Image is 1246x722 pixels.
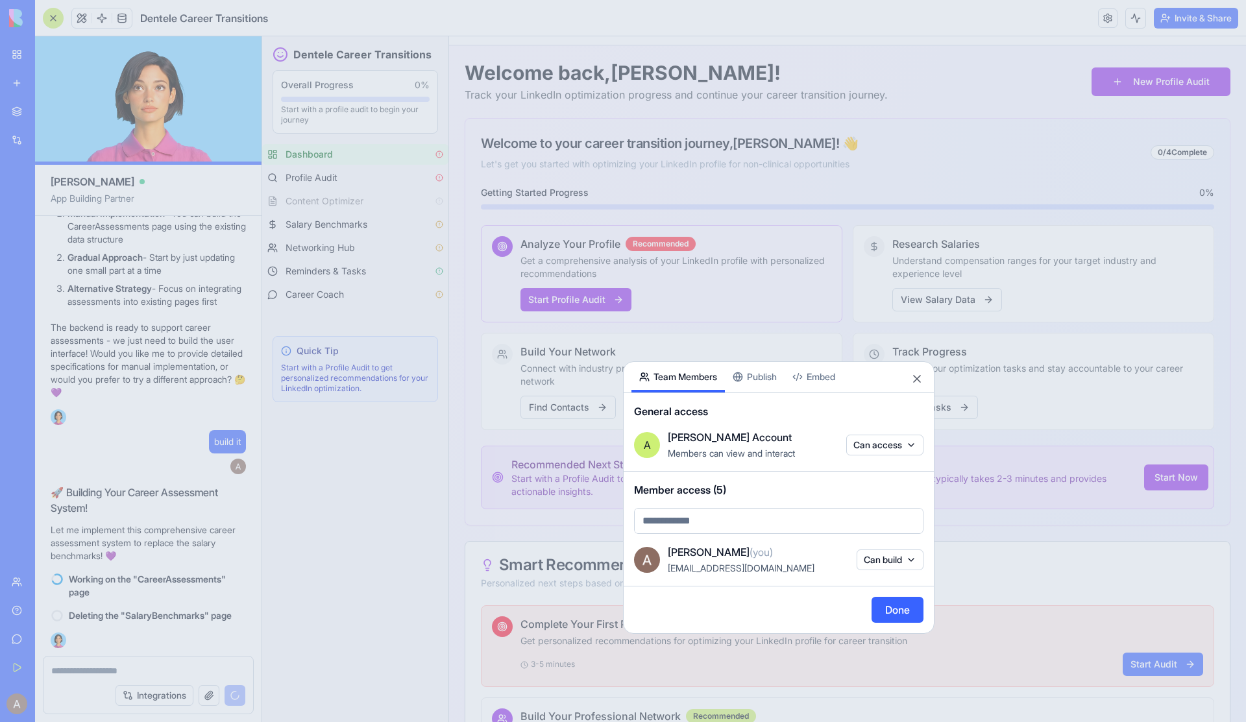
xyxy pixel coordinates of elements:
[630,256,740,269] a: View Salary Data
[872,597,923,623] button: Done
[630,326,941,352] p: Monitor your optimization tasks and stay accountable to your career goals
[258,307,354,323] h4: Build Your Network
[258,364,354,377] a: Find Contacts
[219,121,596,134] div: Let's get you started with optimizing your LinkedIn profile for non-clinical opportunities
[19,68,167,89] p: Start with a profile audit to begin your journey
[888,109,952,123] div: 0 / 4 Complete
[258,252,369,275] button: Start Profile Audit
[249,436,874,462] p: Start with a Profile Audit to get personalized recommendations for your LinkedIn optimization. Th...
[882,428,946,454] button: Start Now
[634,403,923,419] span: General access
[23,228,104,241] span: Reminders & Tasks
[725,362,785,392] button: Publish
[258,623,313,633] span: 3-5 minutes
[644,437,651,453] span: A
[34,308,77,321] span: Quick Tip
[258,580,419,596] h4: Complete Your First Profile Audit
[424,581,485,595] div: High Priority
[219,540,952,553] div: Personalized next steps based on your current progress
[630,218,941,244] p: Understand compensation ranges for your target industry and experience level
[219,98,596,116] div: Welcome to your career transition journey, [PERSON_NAME] ! 👋
[631,362,725,392] button: Team Members
[634,547,660,573] img: ACg8ocJV6D3_6rN2XWQ9gC4Su6cEn1tsy63u5_3HgxpMOOOGh7gtYg=s96-c
[829,31,968,60] button: New Profile Audit
[937,150,952,163] span: 0 %
[630,359,716,383] button: View Tasks
[23,182,105,195] span: Salary Benchmarks
[249,420,874,436] h4: Recommended Next Step
[630,252,740,275] button: View Salary Data
[668,429,792,445] span: [PERSON_NAME] Account
[846,435,923,455] button: Can access
[19,42,92,55] span: Overall Progress
[785,362,843,392] button: Embed
[219,150,326,163] span: Getting Started Progress
[424,673,494,687] div: Recommended
[219,521,952,536] div: Smart Recommendations
[630,307,705,323] h4: Track Progress
[258,218,569,244] p: Get a comprehensive analysis of your LinkedIn profile with personalized recommendations
[202,51,626,66] p: Track your LinkedIn optimization progress and continue your career transition journey.
[363,200,434,215] div: Recommended
[23,205,93,218] span: Networking Hub
[910,372,923,385] button: Close
[153,42,167,55] span: 0 %
[31,10,169,26] span: Dentele Career Transitions
[19,326,167,357] p: Start with a Profile Audit to get personalized recommendations for your LinkedIn optimization.
[23,112,71,125] span: Dashboard
[258,359,354,383] button: Find Contacts
[882,428,941,454] a: Start Now
[668,544,773,560] span: [PERSON_NAME]
[23,252,82,265] span: Career Coach
[258,256,369,269] a: Start Profile Audit
[750,546,773,559] span: (you)
[202,25,626,48] h1: Welcome back, [PERSON_NAME] !
[258,200,358,215] h4: Analyze Your Profile
[668,448,795,459] span: Members can view and interact
[258,598,941,611] p: Get personalized recommendations for optimizing your LinkedIn profile for career transition
[630,364,716,377] a: View Tasks
[258,672,419,688] h4: Build Your Professional Network
[634,482,923,498] span: Member access (5)
[668,562,814,573] span: [EMAIL_ADDRESS][DOMAIN_NAME]
[258,326,569,352] p: Connect with industry professionals and expand your career transition network
[861,616,941,640] button: Start Audit
[23,135,75,148] span: Profile Audit
[630,200,718,215] h4: Research Salaries
[857,549,923,570] button: Can build
[23,158,101,171] span: Content Optimizer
